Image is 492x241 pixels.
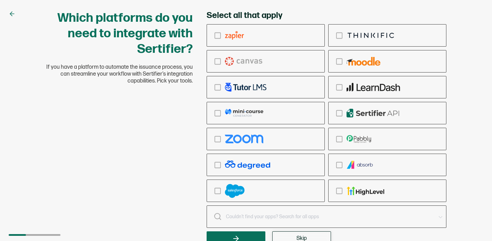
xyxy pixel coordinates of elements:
[225,135,263,143] img: zoom
[46,10,193,57] h1: Which platforms do you need to integrate with Sertifier?
[347,161,373,169] img: absorb
[225,161,270,169] img: degreed
[457,208,492,241] iframe: Chat Widget
[207,205,446,228] input: Couldn’t find your apps? Search for all apps
[225,109,263,117] img: mcg
[225,83,266,91] img: tutor
[46,64,193,85] span: If you have a platform to automate the issuance process, you can streamline your workflow with Se...
[347,109,399,117] img: api
[207,24,446,202] div: checkbox-group
[347,31,395,40] img: thinkific
[225,31,244,40] img: zapier
[347,57,380,66] img: moodle
[347,83,400,91] img: learndash
[347,186,384,195] img: gohighlevel
[225,57,262,66] img: canvas
[347,135,371,143] img: pabbly
[207,10,282,21] span: Select all that apply
[225,184,245,198] img: salesforce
